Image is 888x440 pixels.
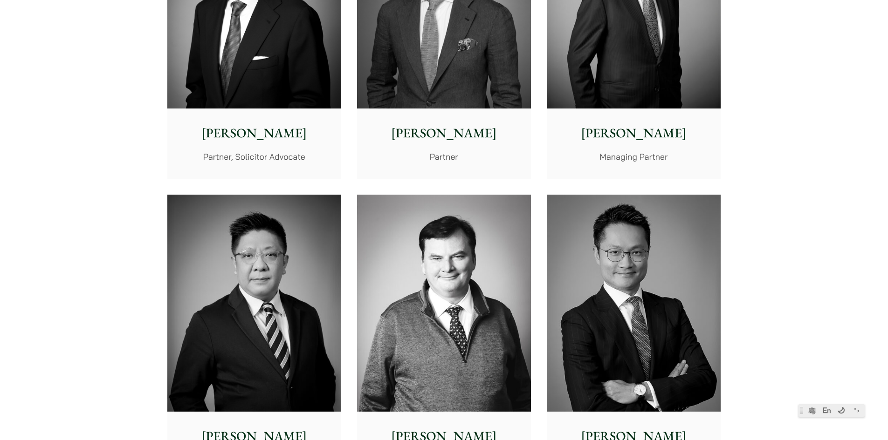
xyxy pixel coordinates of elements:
p: [PERSON_NAME] [365,123,523,143]
p: Managing Partner [554,150,713,163]
p: [PERSON_NAME] [554,123,713,143]
p: [PERSON_NAME] [175,123,334,143]
p: Partner, Solicitor Advocate [175,150,334,163]
p: Partner [365,150,523,163]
